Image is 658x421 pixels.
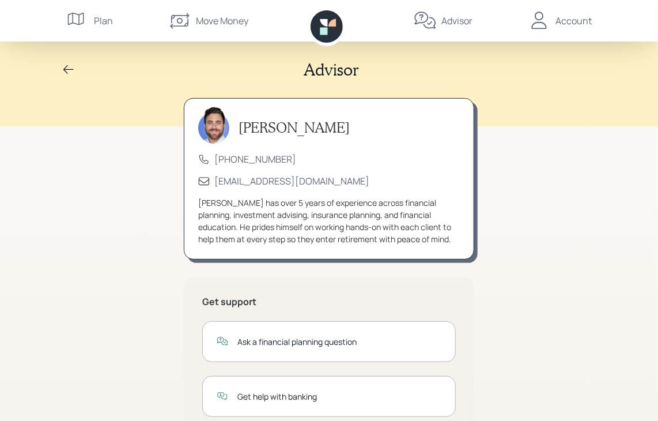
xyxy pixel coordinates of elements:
h3: [PERSON_NAME] [239,119,350,136]
div: Plan [94,14,113,28]
div: Move Money [196,14,248,28]
div: Advisor [441,14,472,28]
h2: Advisor [304,60,359,80]
div: Account [555,14,592,28]
div: Ask a financial planning question [237,336,441,348]
a: [EMAIL_ADDRESS][DOMAIN_NAME] [214,175,369,187]
h5: Get support [202,296,456,307]
a: [PHONE_NUMBER] [214,153,296,166]
img: michael-russo-headshot.png [198,107,229,144]
div: [PERSON_NAME] has over 5 years of experience across financial planning, investment advising, insu... [198,197,460,245]
div: Get help with banking [237,390,441,403]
